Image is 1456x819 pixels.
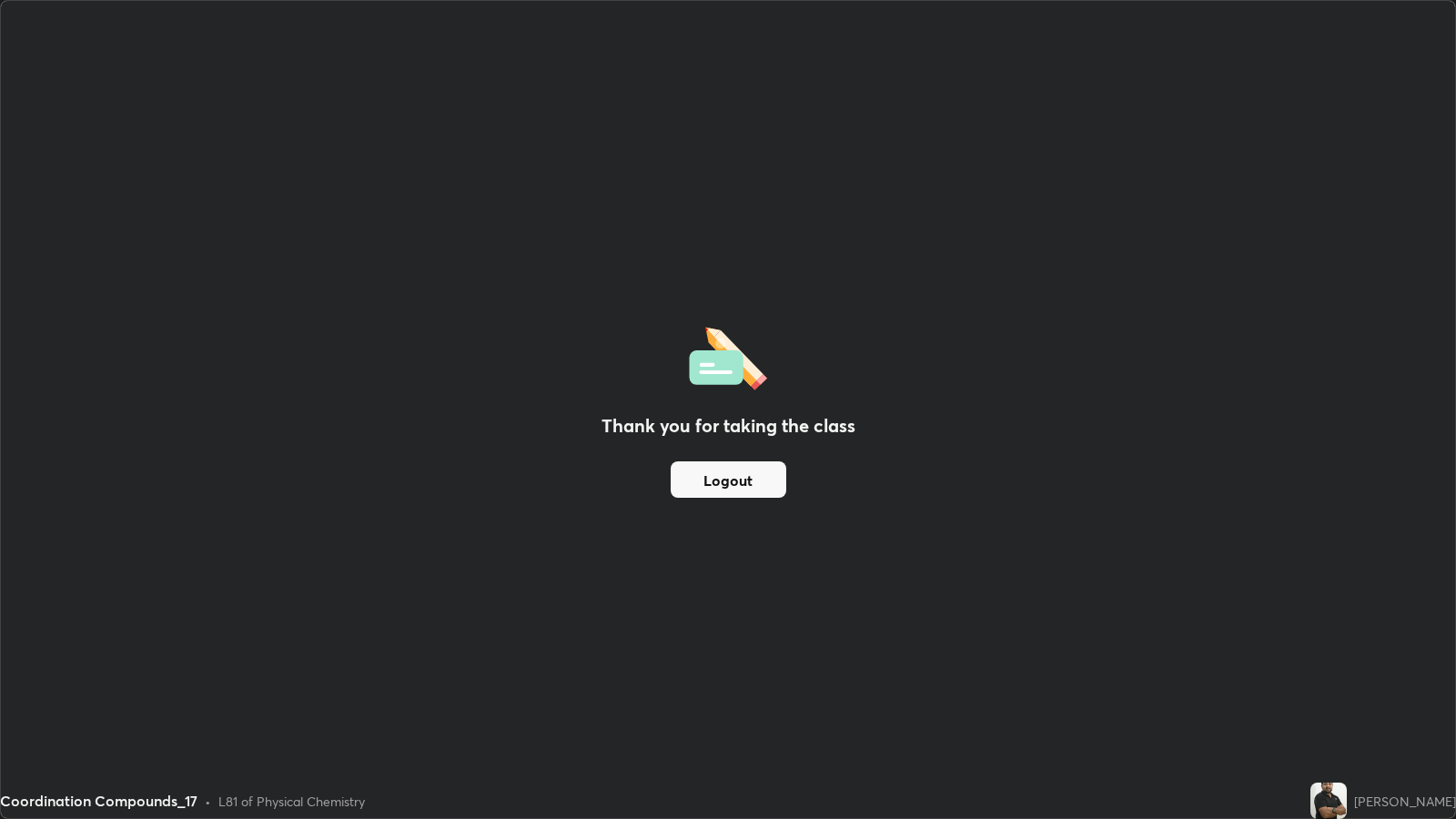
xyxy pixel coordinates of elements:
[671,461,786,498] button: Logout
[602,412,855,440] h2: Thank you for taking the class
[218,792,365,811] div: L81 of Physical Chemistry
[1310,783,1347,819] img: 7cabdb85d0934fdc85341801fb917925.jpg
[1354,792,1456,811] div: [PERSON_NAME]
[689,321,767,390] img: offlineFeedback.1438e8b3.svg
[205,792,211,811] div: •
